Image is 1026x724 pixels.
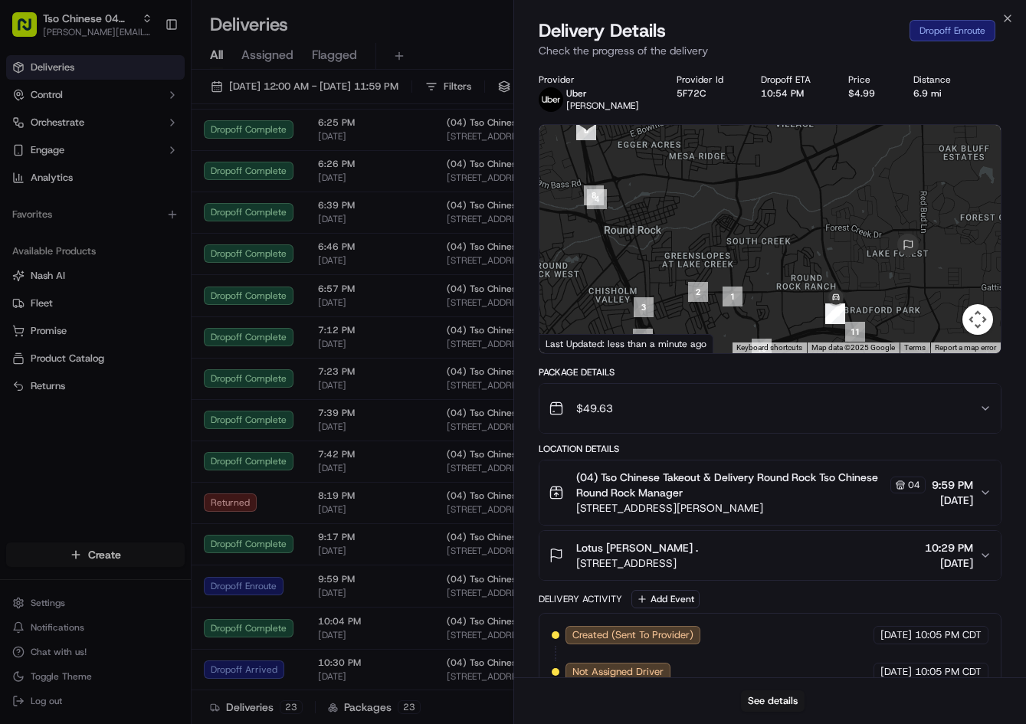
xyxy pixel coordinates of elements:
[576,401,613,416] span: $49.63
[539,87,563,112] img: uber-new-logo.jpeg
[31,280,43,292] img: 1736555255976-a54dd68f-1ca7-489b-9aae-adbdc363a1c4
[539,593,622,605] div: Delivery Activity
[736,342,802,353] button: Keyboard shortcuts
[576,540,698,555] span: Lotus [PERSON_NAME] .
[904,343,926,352] a: Terms (opens in new tab)
[723,287,742,306] div: 1
[539,43,1002,58] p: Check the progress of the delivery
[136,238,167,250] span: [DATE]
[811,343,895,352] span: Map data ©2025 Google
[932,493,973,508] span: [DATE]
[539,18,666,43] span: Delivery Details
[677,74,736,86] div: Provider Id
[752,339,772,359] div: 10
[576,500,926,516] span: [STREET_ADDRESS][PERSON_NAME]
[48,279,124,291] span: [PERSON_NAME]
[587,189,607,209] div: 4
[688,282,708,302] div: 2
[913,87,964,100] div: 6.9 mi
[572,628,693,642] span: Created (Sent To Provider)
[15,15,46,46] img: Nash
[915,628,982,642] span: 10:05 PM CDT
[15,264,40,289] img: Brigitte Vinadas
[848,74,888,86] div: Price
[566,87,639,100] p: Uber
[576,470,888,500] span: (04) Tso Chinese Takeout & Delivery Round Rock Tso Chinese Round Rock Manager
[539,334,713,353] div: Last Updated: less than a minute ago
[539,531,1001,580] button: Lotus [PERSON_NAME] .[STREET_ADDRESS]10:29 PM[DATE]
[633,329,653,349] div: 9
[136,279,167,291] span: [DATE]
[32,146,60,174] img: 9188753566659_6852d8bf1fb38e338040_72.png
[31,342,117,358] span: Knowledge Base
[925,540,973,555] span: 10:29 PM
[631,590,700,608] button: Add Event
[543,333,594,353] img: Google
[48,238,124,250] span: [PERSON_NAME]
[15,344,28,356] div: 📗
[584,185,604,205] div: 8
[152,380,185,391] span: Pylon
[15,199,103,211] div: Past conversations
[761,74,824,86] div: Dropoff ETA
[677,87,706,100] button: 5F72C
[539,443,1002,455] div: Location Details
[539,460,1001,525] button: (04) Tso Chinese Takeout & Delivery Round Rock Tso Chinese Round Rock Manager04[STREET_ADDRESS][P...
[40,99,276,115] input: Got a question? Start typing here...
[129,344,142,356] div: 💻
[935,343,996,352] a: Report a map error
[761,87,824,100] div: 10:54 PM
[880,628,912,642] span: [DATE]
[261,151,279,169] button: Start new chat
[69,162,211,174] div: We're available if you need us!
[741,690,805,712] button: See details
[908,479,920,491] span: 04
[932,477,973,493] span: 9:59 PM
[925,555,973,571] span: [DATE]
[127,279,133,291] span: •
[962,304,993,335] button: Map camera controls
[108,379,185,391] a: Powered byPylon
[15,146,43,174] img: 1736555255976-a54dd68f-1ca7-489b-9aae-adbdc363a1c4
[913,74,964,86] div: Distance
[880,665,912,679] span: [DATE]
[539,366,1002,378] div: Package Details
[566,100,639,112] span: [PERSON_NAME]
[915,665,982,679] span: 10:05 PM CDT
[576,555,698,571] span: [STREET_ADDRESS]
[572,665,664,679] span: Not Assigned Driver
[539,74,652,86] div: Provider
[543,333,594,353] a: Open this area in Google Maps (opens a new window)
[848,87,888,100] div: $4.99
[634,297,654,317] div: 3
[539,384,1001,433] button: $49.63
[15,61,279,86] p: Welcome 👋
[15,223,40,247] img: Angelique Valdez
[31,238,43,251] img: 1736555255976-a54dd68f-1ca7-489b-9aae-adbdc363a1c4
[845,322,865,342] div: 11
[123,336,252,364] a: 💻API Documentation
[69,146,251,162] div: Start new chat
[825,303,845,323] div: 18
[145,342,246,358] span: API Documentation
[127,238,133,250] span: •
[238,196,279,215] button: See all
[9,336,123,364] a: 📗Knowledge Base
